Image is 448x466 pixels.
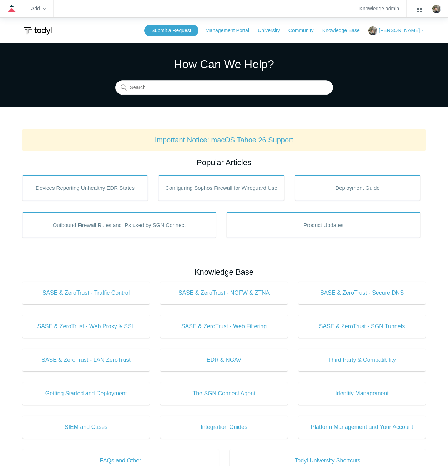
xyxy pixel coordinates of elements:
[288,27,321,34] a: Community
[160,349,288,371] a: EDR & NGAV
[22,349,150,371] a: SASE & ZeroTrust - LAN ZeroTrust
[33,356,139,364] span: SASE & ZeroTrust - LAN ZeroTrust
[22,315,150,338] a: SASE & ZeroTrust - Web Proxy & SSL
[22,382,150,405] a: Getting Started and Deployment
[115,56,333,73] h1: How Can We Help?
[432,5,441,13] zd-hc-trigger: Click your profile icon to open the profile menu
[309,423,415,431] span: Platform Management and Your Account
[240,456,415,465] span: Todyl University Shortcuts
[33,423,139,431] span: SIEM and Cases
[22,157,426,168] h2: Popular Articles
[22,24,53,37] img: Todyl Support Center Help Center home page
[22,266,426,278] h2: Knowledge Base
[298,382,426,405] a: Identity Management
[33,289,139,297] span: SASE & ZeroTrust - Traffic Control
[22,416,150,439] a: SIEM and Cases
[227,212,420,238] a: Product Updates
[432,5,441,13] img: user avatar
[33,389,139,398] span: Getting Started and Deployment
[160,416,288,439] a: Integration Guides
[322,27,367,34] a: Knowledge Base
[160,282,288,304] a: SASE & ZeroTrust - NGFW & ZTNA
[171,322,277,331] span: SASE & ZeroTrust - Web Filtering
[144,25,198,36] a: Submit a Request
[206,27,256,34] a: Management Portal
[33,322,139,331] span: SASE & ZeroTrust - Web Proxy & SSL
[22,175,148,201] a: Devices Reporting Unhealthy EDR States
[298,349,426,371] a: Third Party & Compatibility
[171,356,277,364] span: EDR & NGAV
[22,282,150,304] a: SASE & ZeroTrust - Traffic Control
[258,27,287,34] a: University
[155,136,293,144] a: Important Notice: macOS Tahoe 26 Support
[368,26,426,35] button: [PERSON_NAME]
[31,7,46,11] zd-hc-trigger: Add
[379,27,420,33] span: [PERSON_NAME]
[33,456,208,465] span: FAQs and Other
[309,389,415,398] span: Identity Management
[171,389,277,398] span: The SGN Connect Agent
[295,175,421,201] a: Deployment Guide
[171,289,277,297] span: SASE & ZeroTrust - NGFW & ZTNA
[160,315,288,338] a: SASE & ZeroTrust - Web Filtering
[171,423,277,431] span: Integration Guides
[115,81,333,95] input: Search
[309,322,415,331] span: SASE & ZeroTrust - SGN Tunnels
[160,382,288,405] a: The SGN Connect Agent
[298,282,426,304] a: SASE & ZeroTrust - Secure DNS
[309,289,415,297] span: SASE & ZeroTrust - Secure DNS
[359,7,399,11] a: Knowledge admin
[22,212,216,238] a: Outbound Firewall Rules and IPs used by SGN Connect
[309,356,415,364] span: Third Party & Compatibility
[298,315,426,338] a: SASE & ZeroTrust - SGN Tunnels
[158,175,284,201] a: Configuring Sophos Firewall for Wireguard Use
[298,416,426,439] a: Platform Management and Your Account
